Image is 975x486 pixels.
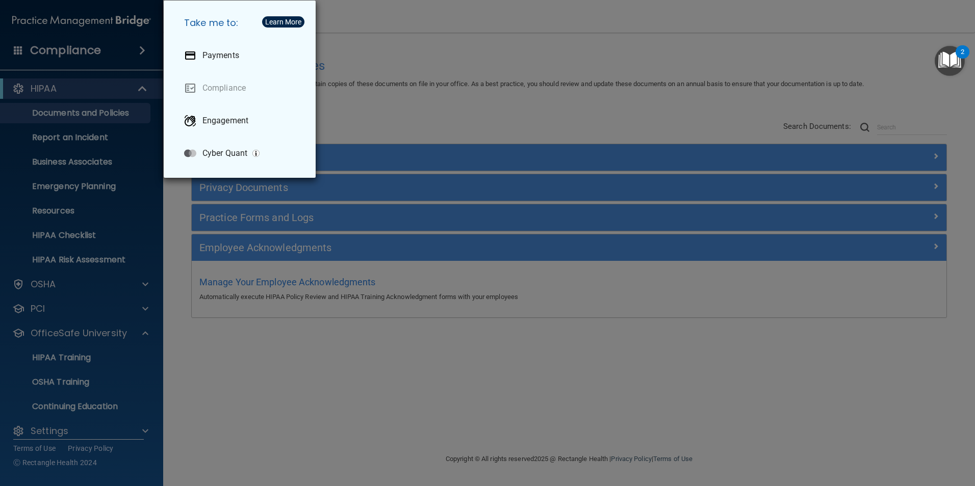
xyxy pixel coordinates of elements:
[202,116,248,126] p: Engagement
[202,148,247,158] p: Cyber Quant
[176,139,307,168] a: Cyber Quant
[202,50,239,61] p: Payments
[262,16,304,28] button: Learn More
[176,106,307,135] a: Engagement
[961,52,964,65] div: 2
[176,9,307,37] h5: Take me to:
[176,41,307,70] a: Payments
[176,74,307,102] a: Compliance
[265,18,301,25] div: Learn More
[935,46,965,76] button: Open Resource Center, 2 new notifications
